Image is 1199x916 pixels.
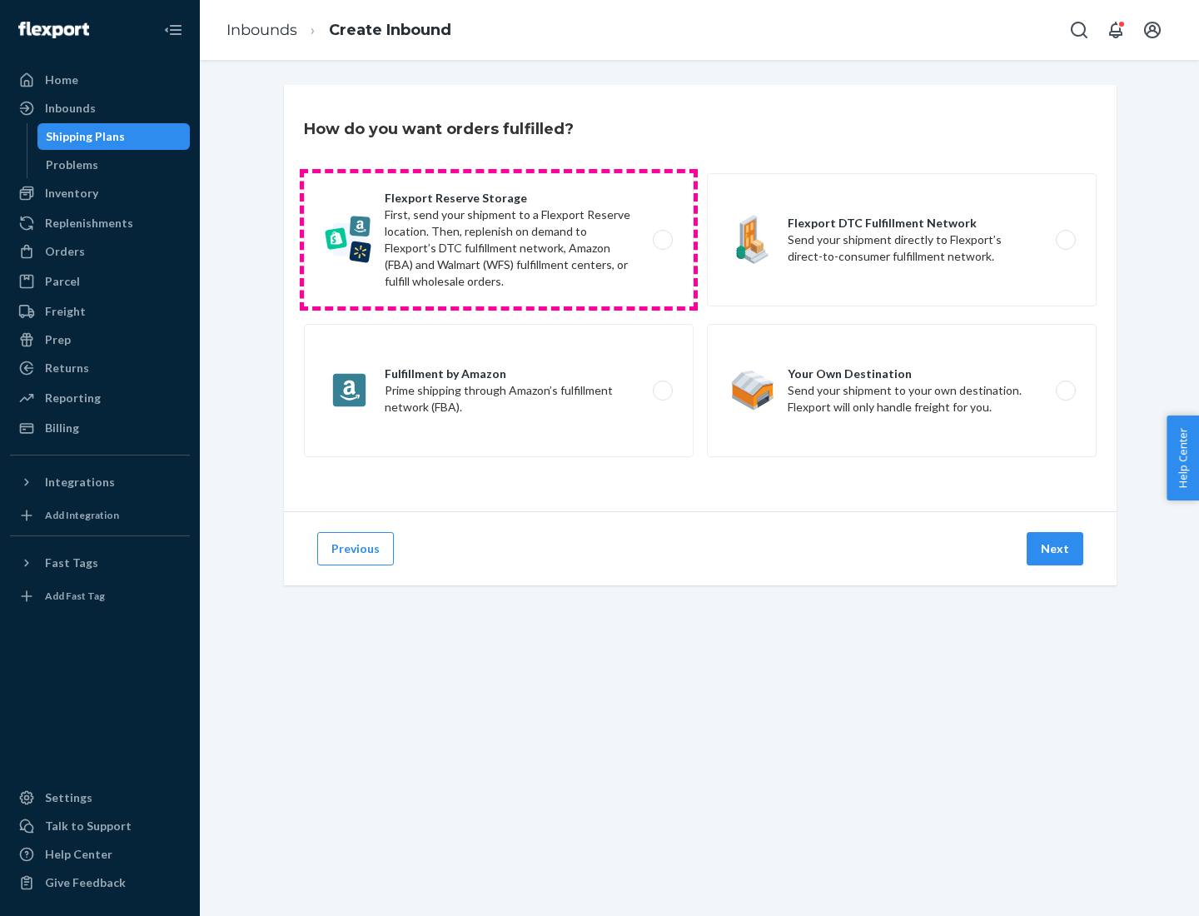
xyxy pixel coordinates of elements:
div: Replenishments [45,215,133,231]
a: Orders [10,238,190,265]
a: Parcel [10,268,190,295]
button: Open account menu [1136,13,1169,47]
div: Help Center [45,846,112,863]
a: Talk to Support [10,813,190,839]
button: Previous [317,532,394,565]
a: Reporting [10,385,190,411]
div: Returns [45,360,89,376]
div: Billing [45,420,79,436]
button: Next [1027,532,1083,565]
div: Parcel [45,273,80,290]
div: Settings [45,789,92,806]
button: Open Search Box [1062,13,1096,47]
div: Problems [46,157,98,173]
div: Add Integration [45,508,119,522]
div: Add Fast Tag [45,589,105,603]
div: Home [45,72,78,88]
a: Settings [10,784,190,811]
a: Shipping Plans [37,123,191,150]
div: Inbounds [45,100,96,117]
a: Problems [37,152,191,178]
a: Add Integration [10,502,190,529]
button: Help Center [1167,416,1199,500]
a: Prep [10,326,190,353]
a: Returns [10,355,190,381]
div: Integrations [45,474,115,490]
button: Fast Tags [10,550,190,576]
button: Give Feedback [10,869,190,896]
div: Reporting [45,390,101,406]
a: Help Center [10,841,190,868]
div: Shipping Plans [46,128,125,145]
a: Freight [10,298,190,325]
div: Talk to Support [45,818,132,834]
a: Billing [10,415,190,441]
button: Open notifications [1099,13,1132,47]
a: Inbounds [226,21,297,39]
h3: How do you want orders fulfilled? [304,118,574,140]
a: Create Inbound [329,21,451,39]
a: Replenishments [10,210,190,236]
a: Home [10,67,190,93]
a: Inbounds [10,95,190,122]
button: Integrations [10,469,190,495]
div: Prep [45,331,71,348]
ol: breadcrumbs [213,6,465,55]
div: Freight [45,303,86,320]
img: Flexport logo [18,22,89,38]
a: Inventory [10,180,190,207]
div: Orders [45,243,85,260]
button: Close Navigation [157,13,190,47]
a: Add Fast Tag [10,583,190,610]
div: Inventory [45,185,98,202]
div: Fast Tags [45,555,98,571]
div: Give Feedback [45,874,126,891]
